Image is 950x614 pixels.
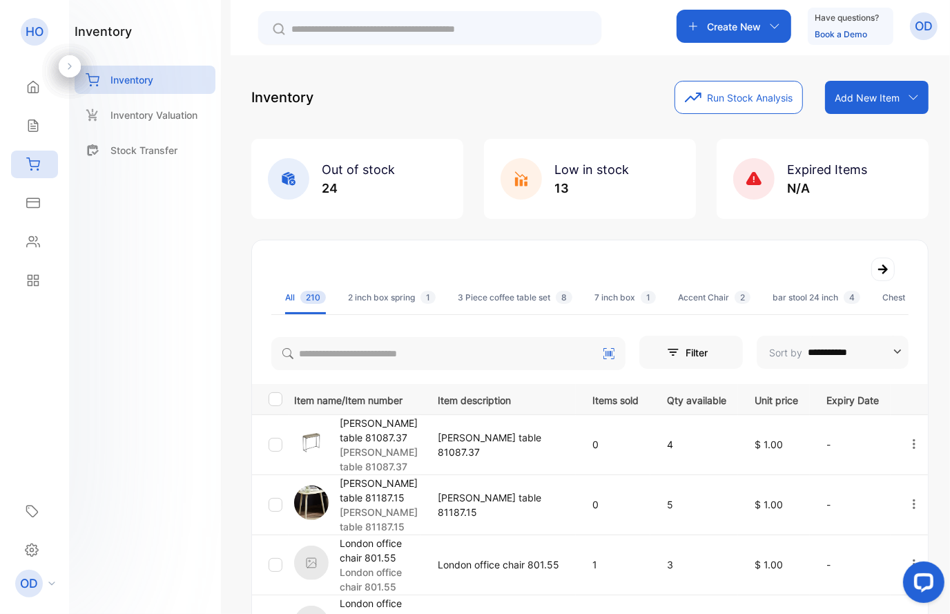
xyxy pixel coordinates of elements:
[554,179,629,198] p: 13
[322,179,395,198] p: 24
[707,19,761,34] p: Create New
[340,565,420,594] p: London office chair 801.55
[594,291,656,304] div: 7 inch box
[787,179,867,198] p: N/A
[826,497,879,512] p: -
[556,291,572,304] span: 8
[110,108,197,122] p: Inventory Valuation
[75,101,215,129] a: Inventory Valuation
[787,162,867,177] span: Expired Items
[815,29,867,39] a: Book a Demo
[769,345,802,360] p: Sort by
[285,291,326,304] div: All
[915,17,933,35] p: OD
[75,66,215,94] a: Inventory
[755,499,783,510] span: $ 1.00
[826,437,879,452] p: -
[438,490,564,519] p: [PERSON_NAME] table 81187.15
[667,557,726,572] p: 3
[892,556,950,614] iframe: LiveChat chat widget
[592,557,639,572] p: 1
[110,73,153,87] p: Inventory
[844,291,860,304] span: 4
[678,291,750,304] div: Accent Chair
[348,291,436,304] div: 2 inch box spring
[26,23,43,41] p: HO
[438,557,564,572] p: London office chair 801.55
[667,497,726,512] p: 5
[592,437,639,452] p: 0
[910,10,938,43] button: OD
[294,390,420,407] p: Item name/Item number
[641,291,656,304] span: 1
[340,416,420,445] p: [PERSON_NAME] table 81087.37
[667,390,726,407] p: Qty available
[458,291,572,304] div: 3 Piece coffee table set
[677,10,791,43] button: Create New
[340,445,420,474] p: [PERSON_NAME] table 81087.37
[773,291,860,304] div: bar stool 24 inch
[438,390,564,407] p: Item description
[835,90,900,105] p: Add New Item
[675,81,803,114] button: Run Stock Analysis
[251,87,313,108] p: Inventory
[438,430,564,459] p: [PERSON_NAME] table 81087.37
[340,536,420,565] p: London office chair 801.55
[294,425,329,460] img: item
[826,390,879,407] p: Expiry Date
[755,559,783,570] span: $ 1.00
[554,162,629,177] span: Low in stock
[294,486,329,520] img: item
[20,575,38,593] p: OD
[735,291,750,304] span: 2
[815,11,879,25] p: Have questions?
[110,143,177,157] p: Stock Transfer
[592,497,639,512] p: 0
[322,162,395,177] span: Out of stock
[300,291,326,304] span: 210
[826,557,879,572] p: -
[75,22,132,41] h1: inventory
[340,476,420,505] p: [PERSON_NAME] table 81187.15
[667,437,726,452] p: 4
[340,505,420,534] p: [PERSON_NAME] table 81187.15
[294,546,329,580] img: item
[755,390,798,407] p: Unit price
[75,136,215,164] a: Stock Transfer
[882,291,927,304] div: Chest
[757,336,909,369] button: Sort by
[592,390,639,407] p: Items sold
[755,439,783,450] span: $ 1.00
[420,291,436,304] span: 1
